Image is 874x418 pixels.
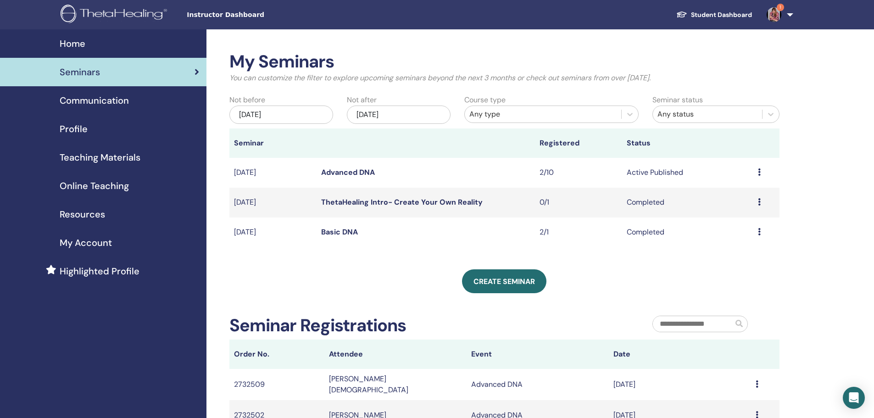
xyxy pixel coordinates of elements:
td: [DATE] [229,188,317,217]
td: 2/10 [535,158,622,188]
td: Completed [622,188,753,217]
td: [DATE] [229,217,317,247]
h2: My Seminars [229,51,779,72]
span: Profile [60,122,88,136]
span: Create seminar [473,277,535,286]
label: Not after [347,95,377,106]
label: Course type [464,95,506,106]
div: Any status [657,109,757,120]
td: 2/1 [535,217,622,247]
a: Student Dashboard [669,6,759,23]
span: Resources [60,207,105,221]
a: Advanced DNA [321,167,375,177]
img: logo.png [61,5,170,25]
div: Any type [469,109,617,120]
span: 1 [777,4,784,11]
p: You can customize the filter to explore upcoming seminars beyond the next 3 months or check out s... [229,72,779,84]
th: Attendee [324,340,467,369]
span: Seminars [60,65,100,79]
span: Instructor Dashboard [187,10,324,20]
td: 0/1 [535,188,622,217]
span: Online Teaching [60,179,129,193]
td: [DATE] [229,158,317,188]
label: Not before [229,95,265,106]
img: default.jpg [767,7,781,22]
a: Basic DNA [321,227,358,237]
h2: Seminar Registrations [229,315,406,336]
span: Teaching Materials [60,150,140,164]
span: Communication [60,94,129,107]
div: [DATE] [229,106,333,124]
th: Seminar [229,128,317,158]
span: Home [60,37,85,50]
td: Active Published [622,158,753,188]
td: Completed [622,217,753,247]
td: 2732509 [229,369,324,400]
th: Date [609,340,751,369]
th: Event [467,340,609,369]
td: Advanced DNA [467,369,609,400]
th: Registered [535,128,622,158]
img: graduation-cap-white.svg [676,11,687,18]
th: Status [622,128,753,158]
div: Open Intercom Messenger [843,387,865,409]
span: My Account [60,236,112,250]
div: [DATE] [347,106,451,124]
td: [DATE] [609,369,751,400]
a: ThetaHealing Intro- Create Your Own Reality [321,197,483,207]
th: Order No. [229,340,324,369]
label: Seminar status [652,95,703,106]
a: Create seminar [462,269,546,293]
td: [PERSON_NAME][DEMOGRAPHIC_DATA] [324,369,467,400]
span: Highlighted Profile [60,264,139,278]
